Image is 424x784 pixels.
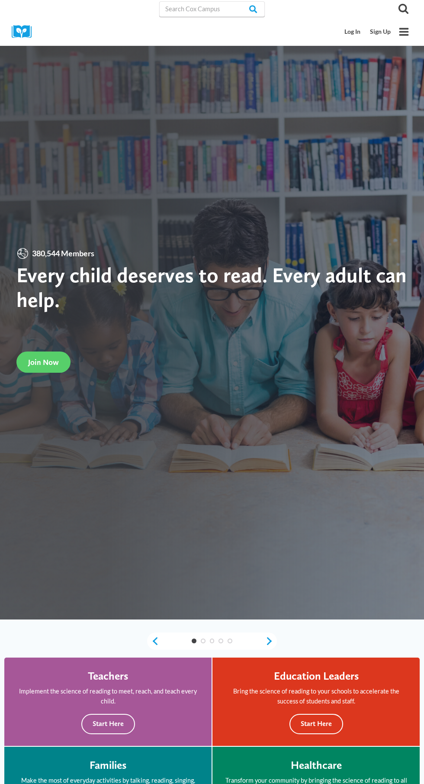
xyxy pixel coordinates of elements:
input: Search Cox Campus [159,1,265,17]
a: 2 [201,639,206,643]
button: Open menu [395,23,412,40]
h4: Healthcare [291,758,342,771]
button: Start Here [289,714,343,734]
a: Teachers Implement the science of reading to meet, reach, and teach every child. Start Here [4,658,212,746]
a: next [265,636,277,646]
a: 4 [218,639,223,643]
a: Education Leaders Bring the science of reading to your schools to accelerate the success of stude... [212,658,420,746]
p: Implement the science of reading to meet, reach, and teach every child. [16,686,200,706]
button: Start Here [81,714,135,734]
nav: Secondary Mobile Navigation [340,24,395,40]
a: 3 [210,639,215,643]
span: 380,544 Members [29,247,97,260]
img: Cox Campus [12,25,38,39]
div: content slider buttons [147,632,277,650]
a: 5 [228,639,232,643]
h4: Teachers [88,669,128,682]
a: Sign Up [365,24,395,40]
a: Log In [340,24,366,40]
p: Bring the science of reading to your schools to accelerate the success of students and staff. [224,686,408,706]
a: 1 [192,639,196,643]
h4: Education Leaders [274,669,359,682]
span: Join Now [28,358,59,367]
a: Join Now [16,352,71,373]
h4: Families [90,758,126,771]
a: previous [147,636,159,646]
strong: Every child deserves to read. Every adult can help. [16,262,407,312]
